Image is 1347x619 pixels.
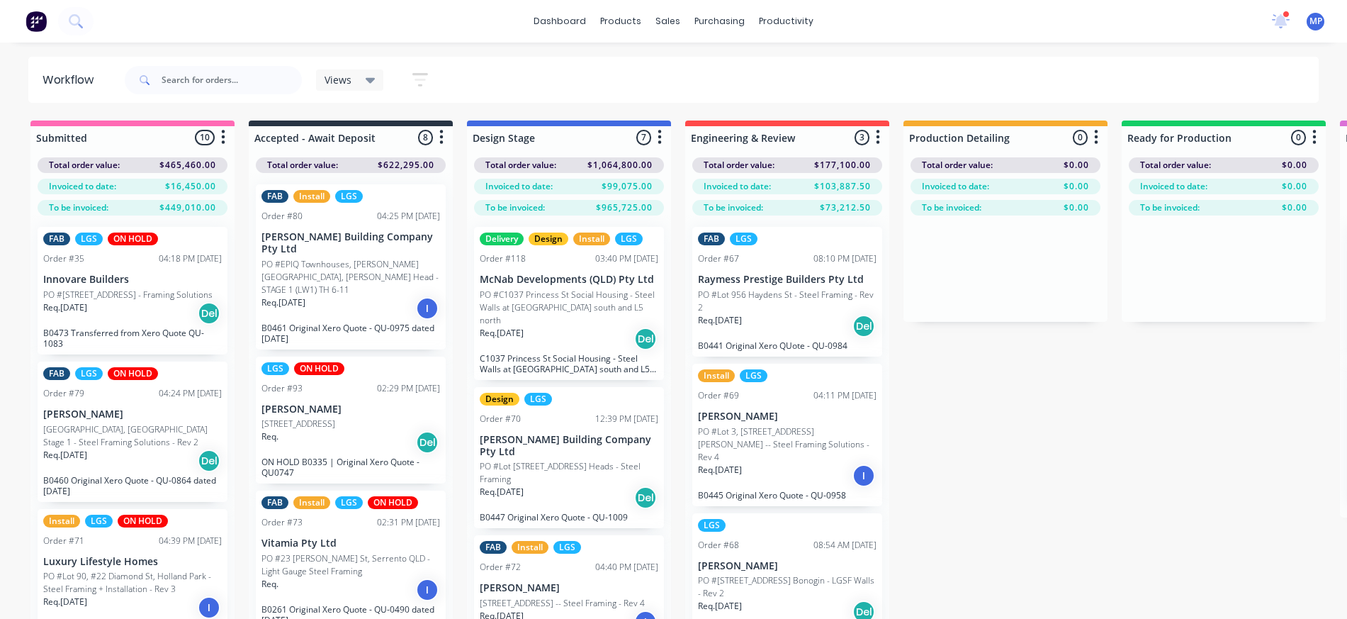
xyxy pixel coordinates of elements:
div: FABLGSOrder #6708:10 PM [DATE]Raymess Prestige Builders Pty LtdPO #Lot 956 Haydens St - Steel Fra... [692,227,882,357]
div: LGS [335,190,363,203]
div: I [852,464,875,487]
div: Order #71 [43,535,84,547]
span: Invoiced to date: [922,180,989,193]
p: B0460 Original Xero Quote - QU-0864 dated [DATE] [43,475,222,496]
div: FAB [261,190,288,203]
div: Delivery [480,233,524,245]
div: LGS [261,362,289,375]
div: FABInstallLGSOrder #8004:25 PM [DATE][PERSON_NAME] Building Company Pty LtdPO #EPIQ Townhouses, [... [256,184,446,350]
div: Del [634,328,657,350]
span: $0.00 [1282,201,1307,214]
p: Req. [261,430,278,443]
div: I [416,579,439,601]
div: FAB [261,496,288,509]
div: Order #68 [698,539,739,552]
div: DesignLGSOrder #7012:39 PM [DATE][PERSON_NAME] Building Company Pty LtdPO #Lot [STREET_ADDRESS] H... [474,387,664,529]
div: Del [198,450,220,472]
span: To be invoiced: [49,201,108,214]
span: Invoiced to date: [704,180,771,193]
p: Req. [DATE] [698,464,742,476]
p: [PERSON_NAME] [480,582,658,594]
span: Total order value: [485,159,556,172]
p: Req. [DATE] [43,596,87,608]
div: Del [634,486,657,509]
div: FAB [43,367,70,380]
div: Install [512,541,548,554]
div: Del [416,431,439,454]
span: Total order value: [267,159,338,172]
div: Install [293,190,330,203]
p: PO #Lot [STREET_ADDRESS] Heads - Steel Framing [480,460,658,486]
span: To be invoiced: [1140,201,1200,214]
p: B0473 Transferred from Xero Quote QU-1083 [43,328,222,349]
div: I [198,596,220,619]
div: Order #80 [261,210,303,223]
span: $622,295.00 [378,159,434,172]
div: 02:31 PM [DATE] [377,516,440,529]
span: To be invoiced: [704,201,763,214]
p: C1037 Princess St Social Housing - Steel Walls at [GEOGRAPHIC_DATA] south and L5 north [480,353,658,374]
div: FAB [480,541,507,554]
div: LGS [615,233,643,245]
span: $0.00 [1064,201,1089,214]
span: $449,010.00 [159,201,216,214]
div: Order #35 [43,252,84,265]
p: PO #Lot 3, [STREET_ADDRESS][PERSON_NAME] -- Steel Framing Solutions - Rev 4 [698,425,877,464]
div: LGSON HOLDOrder #9302:29 PM [DATE][PERSON_NAME][STREET_ADDRESS]Req.DelON HOLD B0335 | Original Xe... [256,357,446,484]
span: $0.00 [1282,159,1307,172]
div: 04:25 PM [DATE] [377,210,440,223]
span: Total order value: [49,159,120,172]
span: $1,064,800.00 [587,159,653,172]
span: $103,887.50 [814,180,871,193]
span: $0.00 [1282,180,1307,193]
span: MP [1309,15,1322,28]
p: PO #EPIQ Townhouses, [PERSON_NAME][GEOGRAPHIC_DATA], [PERSON_NAME] Head - STAGE 1 (LW1) TH 6-11 [261,258,440,296]
span: Views [325,72,351,87]
div: 04:39 PM [DATE] [159,535,222,547]
div: FABLGSON HOLDOrder #3504:18 PM [DATE]Innovare BuildersPO #[STREET_ADDRESS] - Framing SolutionsReq... [38,227,227,355]
p: [PERSON_NAME] [261,403,440,416]
a: dashboard [526,11,593,32]
p: Req. [DATE] [480,327,524,340]
img: Factory [26,11,47,32]
p: Req. [261,578,278,591]
span: To be invoiced: [485,201,545,214]
span: Invoiced to date: [1140,180,1207,193]
span: To be invoiced: [922,201,981,214]
div: I [416,297,439,320]
p: Req. [DATE] [698,600,742,613]
p: Req. [DATE] [480,486,524,498]
div: FAB [698,233,725,245]
p: [GEOGRAPHIC_DATA], [GEOGRAPHIC_DATA] Stage 1 - Steel Framing Solutions - Rev 2 [43,423,222,449]
div: Order #79 [43,387,84,400]
span: $99,075.00 [602,180,653,193]
div: 08:10 PM [DATE] [813,252,877,265]
p: PO #Lot 90, #22 Diamond St, Holland Park - Steel Framing + Installation - Rev 3 [43,570,222,596]
div: Del [198,302,220,325]
div: Design [480,393,519,406]
div: LGS [75,367,103,380]
span: Invoiced to date: [485,180,553,193]
div: Workflow [43,72,101,89]
span: $965,725.00 [596,201,653,214]
span: $177,100.00 [814,159,871,172]
span: $465,460.00 [159,159,216,172]
p: B0441 Original Xero QUote - QU-0984 [698,340,877,351]
div: sales [648,11,687,32]
div: ON HOLD [118,515,168,528]
div: LGS [730,233,757,245]
div: Order #72 [480,561,521,574]
p: B0445 Original Xero Quote - QU-0958 [698,490,877,501]
div: LGS [524,393,552,406]
p: PO #Lot 956 Haydens St - Steel Framing - Rev 2 [698,289,877,314]
p: Req. [DATE] [43,449,87,462]
div: LGS [740,369,767,382]
div: 12:39 PM [DATE] [595,413,658,425]
span: $73,212.50 [820,201,871,214]
p: PO #C1037 Princess St Social Housing - Steel Walls at [GEOGRAPHIC_DATA] south and L5 north [480,289,658,327]
div: FAB [43,233,70,245]
div: Install [698,369,735,382]
div: Order #118 [480,252,526,265]
div: FABLGSON HOLDOrder #7904:24 PM [DATE][PERSON_NAME][GEOGRAPHIC_DATA], [GEOGRAPHIC_DATA] Stage 1 - ... [38,362,227,502]
div: productivity [752,11,821,32]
